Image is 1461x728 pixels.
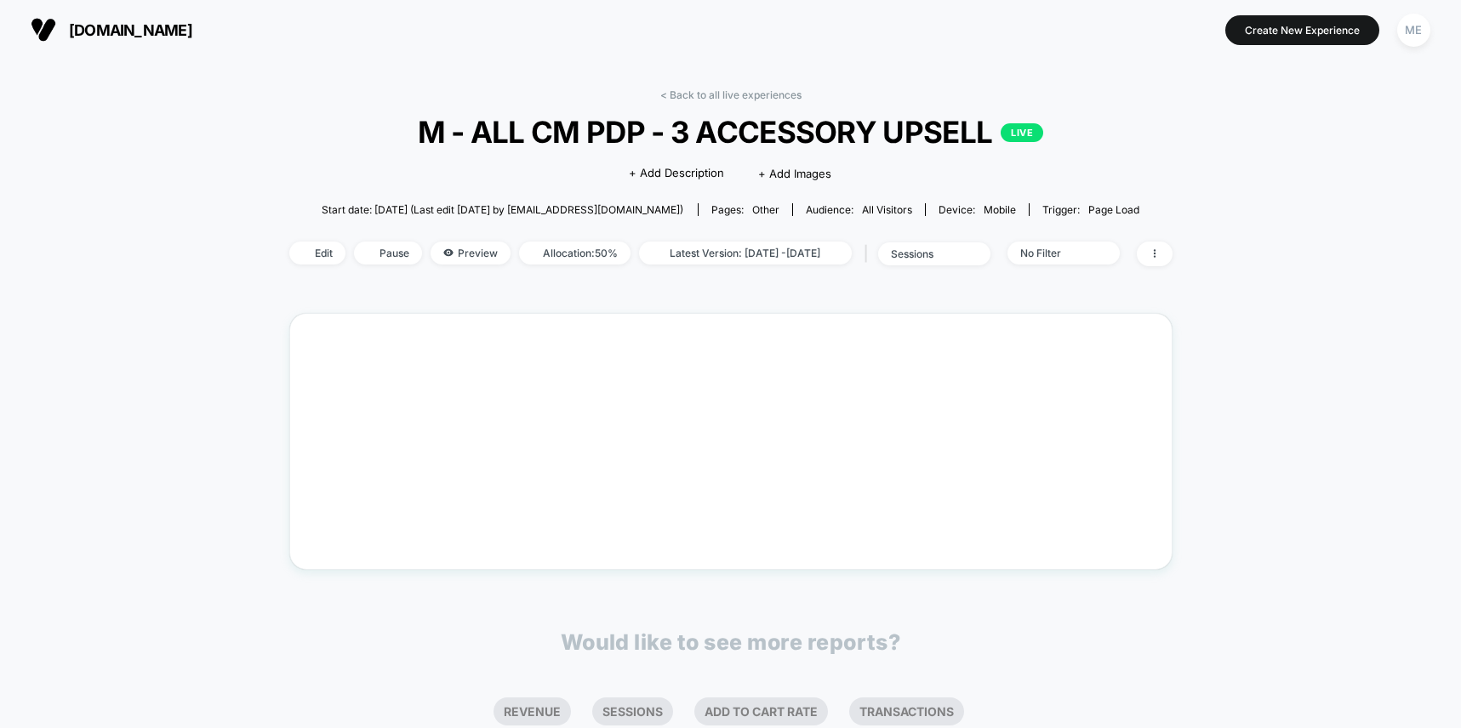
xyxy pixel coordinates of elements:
[592,697,673,725] li: Sessions
[354,242,422,264] span: Pause
[69,21,192,39] span: [DOMAIN_NAME]
[660,88,802,101] a: < Back to all live experiences
[431,242,511,264] span: Preview
[711,203,779,216] div: Pages:
[333,114,1127,150] span: M - ALL CM PDP - 3 ACCESSORY UPSELL
[322,203,683,216] span: Start date: [DATE] (Last edit [DATE] by [EMAIL_ADDRESS][DOMAIN_NAME])
[849,697,964,725] li: Transactions
[984,203,1016,216] span: mobile
[1397,14,1430,47] div: ME
[639,242,852,264] span: Latest Version: [DATE] - [DATE]
[26,16,197,43] button: [DOMAIN_NAME]
[494,697,571,725] li: Revenue
[1020,247,1088,259] div: No Filter
[925,203,1029,216] span: Device:
[806,203,912,216] div: Audience:
[1001,123,1043,142] p: LIVE
[862,203,912,216] span: All Visitors
[891,247,959,260] div: sessions
[561,629,901,655] p: Would like to see more reports?
[31,17,56,43] img: Visually logo
[752,203,779,216] span: other
[860,242,878,266] span: |
[1042,203,1139,216] div: Trigger:
[289,242,345,264] span: Edit
[758,167,831,180] span: + Add Images
[519,242,631,264] span: Allocation: 50%
[1392,13,1435,48] button: ME
[694,697,828,725] li: Add To Cart Rate
[1225,15,1379,45] button: Create New Experience
[1088,203,1139,216] span: Page Load
[629,165,724,182] span: + Add Description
